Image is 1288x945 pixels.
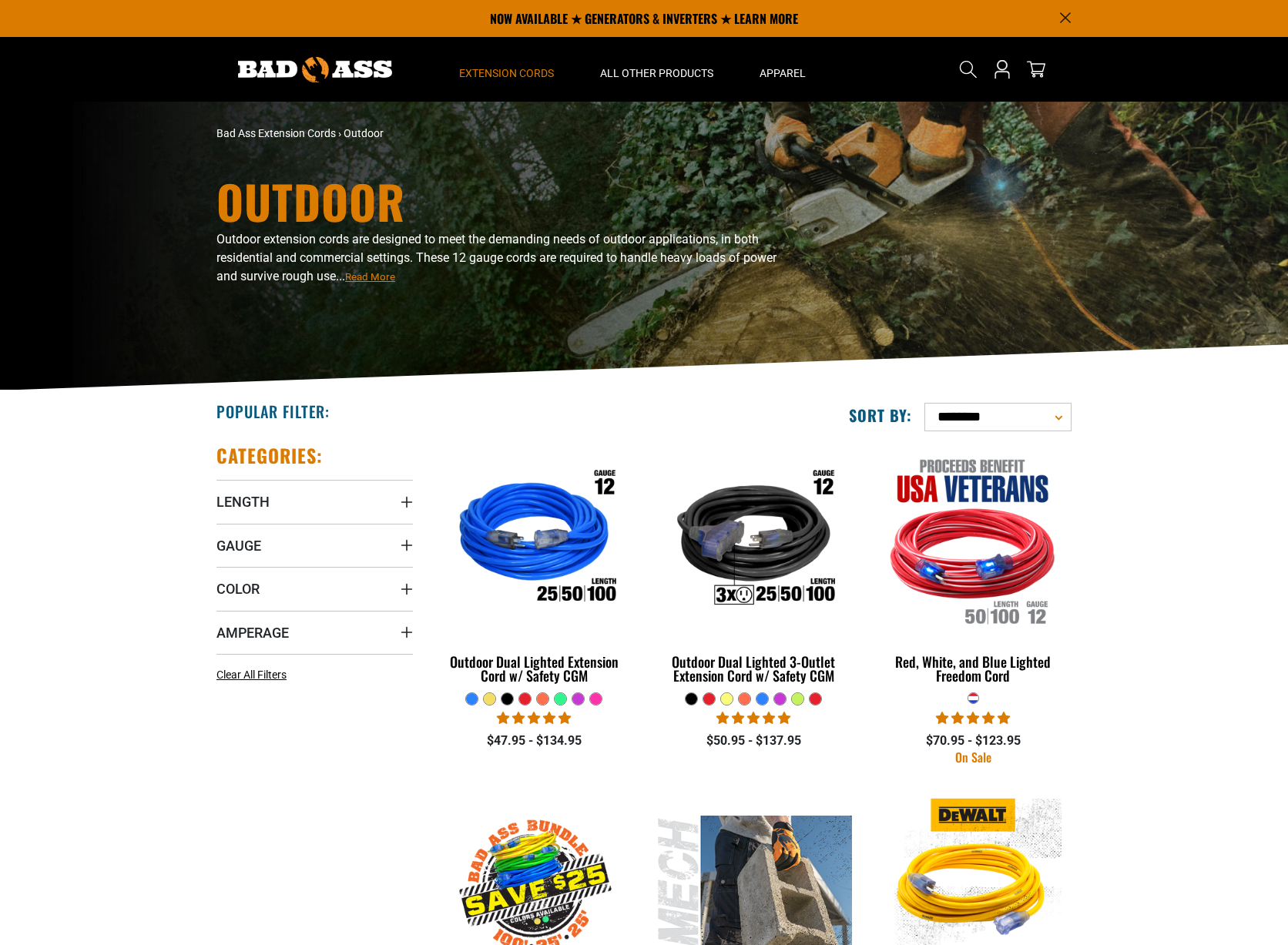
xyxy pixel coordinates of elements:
span: › [338,127,341,139]
summary: Amperage [216,611,413,654]
span: Length [216,493,270,511]
a: Outdoor Dual Lighted Extension Cord w/ Safety CGM Outdoor Dual Lighted Extension Cord w/ Safety CGM [436,444,632,692]
span: Read More [345,271,395,283]
a: Bad Ass Extension Cords [216,127,336,139]
span: 4.81 stars [497,711,571,726]
span: Extension Cords [459,66,554,80]
summary: Gauge [216,524,413,567]
a: Clear All Filters [216,667,293,683]
span: Outdoor [344,127,384,139]
span: Gauge [216,537,261,555]
div: Red, White, and Blue Lighted Freedom Cord [875,655,1072,682]
div: $70.95 - $123.95 [875,732,1072,750]
h2: Popular Filter: [216,401,330,421]
span: Outdoor extension cords are designed to meet the demanding needs of outdoor applications, in both... [216,232,776,283]
h1: Outdoor [216,178,779,224]
img: Red, White, and Blue Lighted Freedom Cord [876,451,1070,628]
span: Amperage [216,624,289,642]
span: Apparel [760,66,806,80]
span: 5.00 stars [936,711,1010,726]
span: Color [216,580,260,598]
label: Sort by: [849,405,912,425]
a: Outdoor Dual Lighted 3-Outlet Extension Cord w/ Safety CGM Outdoor Dual Lighted 3-Outlet Extensio... [656,444,852,692]
div: On Sale [875,751,1072,763]
summary: Color [216,567,413,610]
summary: All Other Products [577,37,736,102]
h2: Categories: [216,444,323,467]
a: Red, White, and Blue Lighted Freedom Cord Red, White, and Blue Lighted Freedom Cord [875,444,1072,692]
summary: Extension Cords [436,37,577,102]
summary: Apparel [736,37,829,102]
span: 4.80 stars [716,711,790,726]
span: All Other Products [600,66,713,80]
nav: breadcrumbs [216,126,779,142]
img: Outdoor Dual Lighted Extension Cord w/ Safety CGM [438,451,632,628]
summary: Length [216,480,413,523]
summary: Search [956,57,981,82]
img: Outdoor Dual Lighted 3-Outlet Extension Cord w/ Safety CGM [656,451,850,628]
div: Outdoor Dual Lighted Extension Cord w/ Safety CGM [436,655,632,682]
span: Clear All Filters [216,669,287,681]
div: $50.95 - $137.95 [656,732,852,750]
div: Outdoor Dual Lighted 3-Outlet Extension Cord w/ Safety CGM [656,655,852,682]
div: $47.95 - $134.95 [436,732,632,750]
img: Bad Ass Extension Cords [238,57,392,82]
